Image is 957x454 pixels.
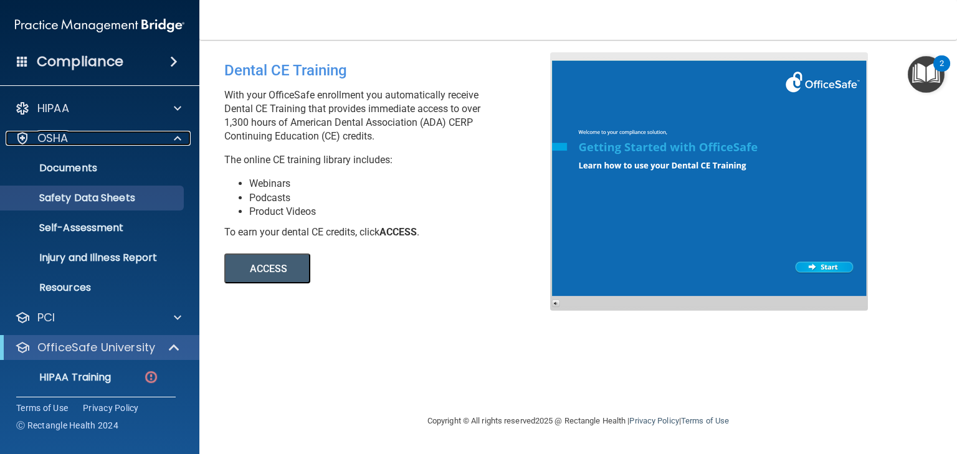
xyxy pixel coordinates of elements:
[224,225,559,239] div: To earn your dental CE credits, click .
[16,419,118,432] span: Ⓒ Rectangle Health 2024
[15,13,184,38] img: PMB logo
[908,56,945,93] button: Open Resource Center, 2 new notifications
[15,340,181,355] a: OfficeSafe University
[940,64,944,80] div: 2
[8,162,178,174] p: Documents
[37,340,155,355] p: OfficeSafe University
[37,131,69,146] p: OSHA
[8,252,178,264] p: Injury and Illness Report
[249,191,559,205] li: Podcasts
[37,53,123,70] h4: Compliance
[249,177,559,191] li: Webinars
[8,281,178,294] p: Resources
[224,265,565,274] a: ACCESS
[83,402,139,414] a: Privacy Policy
[224,88,559,143] p: With your OfficeSafe enrollment you automatically receive Dental CE Training that provides immedi...
[37,101,69,116] p: HIPAA
[37,310,55,325] p: PCI
[15,131,181,146] a: OSHA
[681,416,729,425] a: Terms of Use
[224,253,310,283] button: ACCESS
[224,52,559,88] div: Dental CE Training
[8,192,178,204] p: Safety Data Sheets
[143,369,159,385] img: danger-circle.6113f641.png
[249,205,559,219] li: Product Videos
[379,226,417,238] b: ACCESS
[15,310,181,325] a: PCI
[351,401,806,441] div: Copyright © All rights reserved 2025 @ Rectangle Health | |
[629,416,678,425] a: Privacy Policy
[15,101,181,116] a: HIPAA
[16,402,68,414] a: Terms of Use
[8,371,111,384] p: HIPAA Training
[8,222,178,234] p: Self-Assessment
[224,153,559,167] p: The online CE training library includes:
